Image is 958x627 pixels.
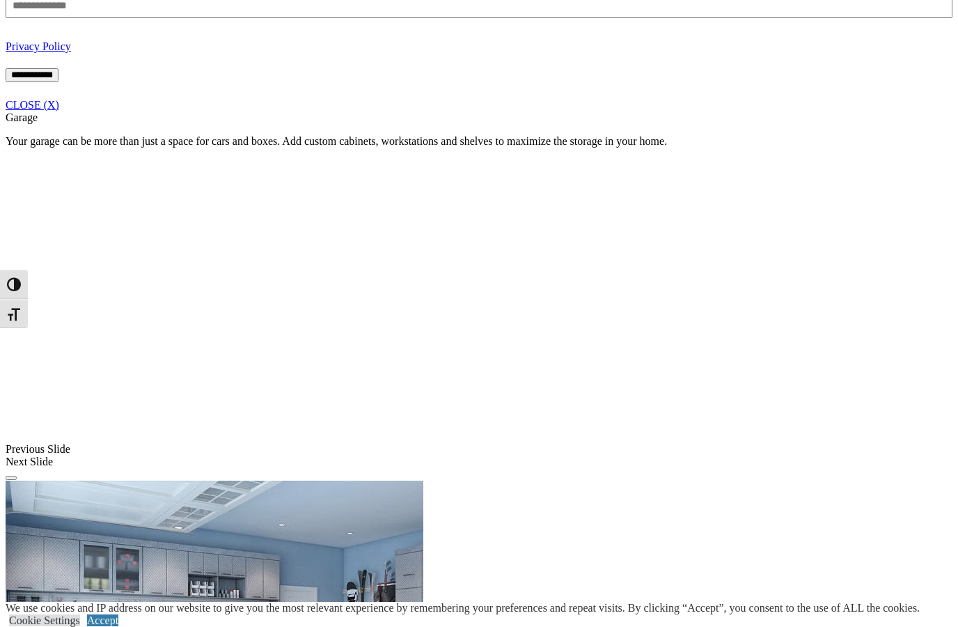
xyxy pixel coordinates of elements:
[87,614,118,626] a: Accept
[6,99,59,111] a: CLOSE (X)
[6,456,952,468] div: Next Slide
[6,40,71,52] a: Privacy Policy
[6,443,952,456] div: Previous Slide
[6,135,952,148] p: Your garage can be more than just a space for cars and boxes. Add custom cabinets, workstations a...
[6,111,38,123] span: Garage
[6,476,17,480] button: Click here to pause slide show
[6,602,920,614] div: We use cookies and IP address on our website to give you the most relevant experience by remember...
[9,614,80,626] a: Cookie Settings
